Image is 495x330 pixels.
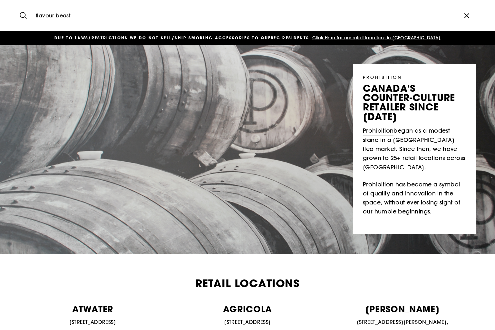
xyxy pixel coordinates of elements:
p: ATWATER [19,305,167,313]
p: AGRICOLA [174,305,322,313]
p: PROHIBITION [363,74,466,80]
span: DUE TO LAWS/restrictions WE DO NOT SELL/SHIP SMOKING ACCESSORIES to qUEBEC RESIDENTS [54,35,309,41]
input: Search our store [33,5,457,26]
p: [PERSON_NAME] [328,305,476,313]
a: DUE TO LAWS/restrictions WE DO NOT SELL/SHIP SMOKING ACCESSORIES to qUEBEC RESIDENTS Click Here f... [20,34,475,42]
p: [STREET_ADDRESS] [19,318,167,326]
p: began as a modest stand in a [GEOGRAPHIC_DATA] flea market. Since then, we have grown to 25+ reta... [363,126,466,172]
a: Prohibition [363,126,393,136]
h2: Retail Locations [19,278,476,289]
p: [STREET_ADDRESS] [174,318,322,326]
p: canada's counter-culture retailer since [DATE] [363,84,466,121]
p: Prohibition has become a symbol of quality and innovation in the space, without ever losing sight... [363,180,466,216]
p: [STREET_ADDRESS][PERSON_NAME], [328,318,476,326]
span: Click Here for our retail locations in [GEOGRAPHIC_DATA] [311,35,441,41]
